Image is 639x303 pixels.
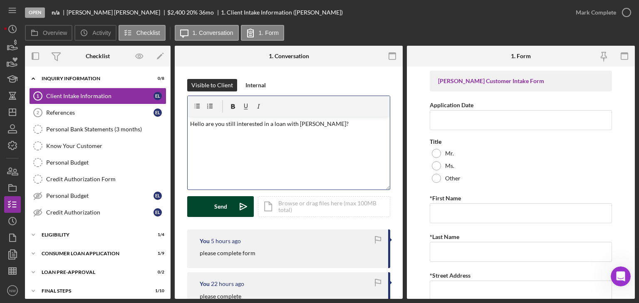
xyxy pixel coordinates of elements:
button: 1. Form [241,25,284,41]
div: Title [430,138,612,145]
div: E L [154,92,162,100]
div: 0 / 2 [149,270,164,275]
div: E L [154,108,162,117]
p: please complete [200,292,241,301]
a: Personal Budget [29,154,166,171]
div: Personal Bank Statements (3 months) [46,126,166,133]
div: 1. Conversation [269,53,309,59]
label: Other [445,175,461,182]
label: Overview [43,30,67,36]
b: n/a [52,9,59,16]
div: Eligibility [42,232,144,237]
a: Personal Bank Statements (3 months) [29,121,166,138]
div: References [46,109,154,116]
div: Open [25,7,45,18]
a: 1Client Intake InformationEL [29,88,166,104]
div: 1. Form [511,53,531,59]
div: You [200,238,210,244]
div: [PERSON_NAME] [PERSON_NAME] [67,9,167,16]
div: Credit Authorization Form [46,176,166,182]
label: Mr. [445,150,454,157]
div: [PERSON_NAME] Customer Intake Form [438,78,604,84]
div: Send [214,196,227,217]
label: 1. Form [259,30,279,36]
div: 1 / 4 [149,232,164,237]
div: Credit Authorization [46,209,154,216]
a: Credit AuthorizationEL [29,204,166,221]
button: Mark Complete [567,4,635,21]
div: Client Intake Information [46,93,154,99]
div: Loan Pre-Approval [42,270,144,275]
a: Know Your Customer [29,138,166,154]
span: $2,400 [167,9,185,16]
div: E L [154,208,162,217]
div: Internal [245,79,266,91]
div: FINAL STEPS [42,288,144,293]
text: NW [9,288,16,293]
label: Checklist [136,30,160,36]
label: 1. Conversation [193,30,233,36]
div: 1. Client Intake Information ([PERSON_NAME]) [221,9,343,16]
a: 2ReferencesEL [29,104,166,121]
tspan: 2 [37,110,39,115]
div: Know Your Customer [46,143,166,149]
div: 20 % [186,9,198,16]
div: Mark Complete [576,4,616,21]
tspan: 1 [37,94,39,99]
label: *Last Name [430,233,459,240]
button: 1. Conversation [175,25,239,41]
button: Send [187,196,254,217]
label: Ms. [445,163,454,169]
button: NW [4,282,21,299]
div: Visible to Client [191,79,233,91]
label: *Street Address [430,272,471,279]
label: Application Date [430,101,473,108]
div: Checklist [86,53,110,59]
p: please complete form [200,249,255,258]
div: You [200,281,210,287]
div: Consumer Loan Application [42,251,144,256]
time: 2025-09-23 22:18 [211,281,244,287]
label: Activity [92,30,111,36]
a: Credit Authorization Form [29,171,166,187]
a: Personal BudgetEL [29,187,166,204]
button: Internal [241,79,270,91]
button: Checklist [119,25,166,41]
div: 36 mo [199,9,214,16]
div: 1 / 9 [149,251,164,256]
button: Activity [74,25,116,41]
label: *First Name [430,195,461,202]
div: 0 / 8 [149,76,164,81]
div: Personal Budget [46,159,166,166]
time: 2025-09-24 14:52 [211,238,241,244]
div: Inquiry Information [42,76,144,81]
button: Visible to Client [187,79,237,91]
div: E L [154,192,162,200]
p: Hello are you still interested in a loan with [PERSON_NAME]? [190,119,388,128]
div: Personal Budget [46,192,154,199]
button: Overview [25,25,72,41]
div: 1 / 10 [149,288,164,293]
iframe: Intercom live chat [611,266,631,286]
